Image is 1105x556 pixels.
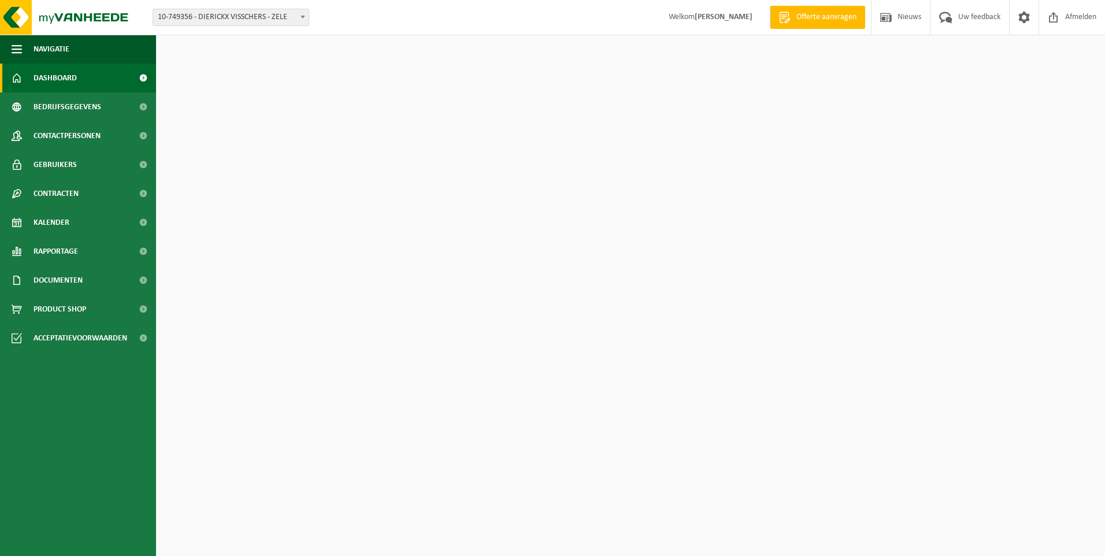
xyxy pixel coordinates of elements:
span: Contactpersonen [34,121,101,150]
span: Contracten [34,179,79,208]
a: Offerte aanvragen [770,6,865,29]
span: Dashboard [34,64,77,92]
span: Documenten [34,266,83,295]
span: Offerte aanvragen [793,12,859,23]
span: Bedrijfsgegevens [34,92,101,121]
span: Acceptatievoorwaarden [34,324,127,353]
span: Product Shop [34,295,86,324]
span: Rapportage [34,237,78,266]
span: Navigatie [34,35,69,64]
span: 10-749356 - DIERICKX VISSCHERS - ZELE [153,9,309,25]
span: Kalender [34,208,69,237]
span: Gebruikers [34,150,77,179]
span: 10-749356 - DIERICKX VISSCHERS - ZELE [153,9,309,26]
strong: [PERSON_NAME] [695,13,752,21]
